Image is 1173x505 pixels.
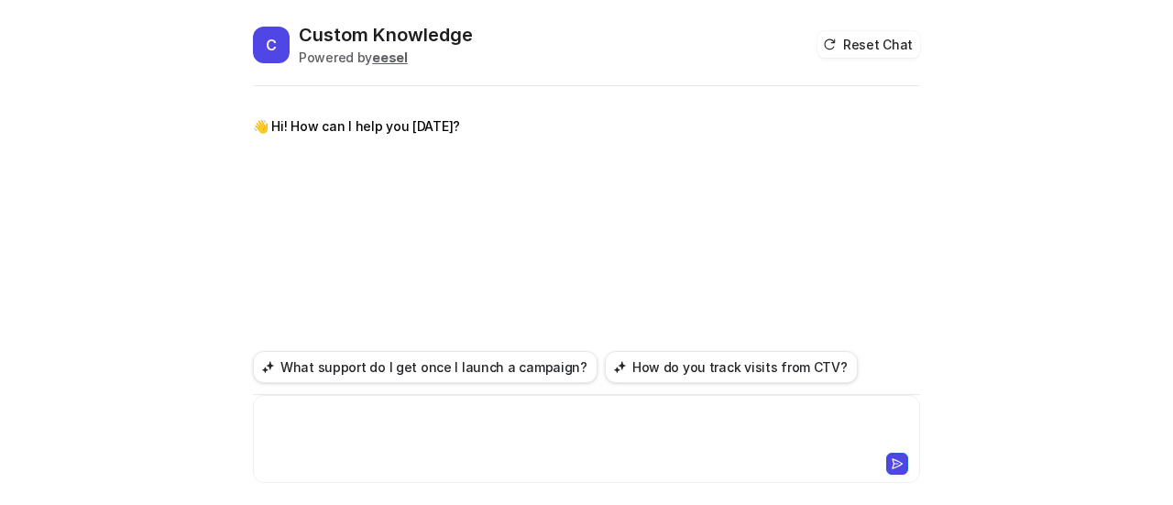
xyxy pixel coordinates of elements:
span: C [253,27,290,63]
button: What support do I get once I launch a campaign? [253,351,597,383]
button: How do you track visits from CTV? [605,351,858,383]
p: 👋 Hi! How can I help you [DATE]? [253,115,460,137]
div: Powered by [299,48,473,67]
h2: Custom Knowledge [299,22,473,48]
button: Reset Chat [817,31,920,58]
b: eesel [372,49,408,65]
